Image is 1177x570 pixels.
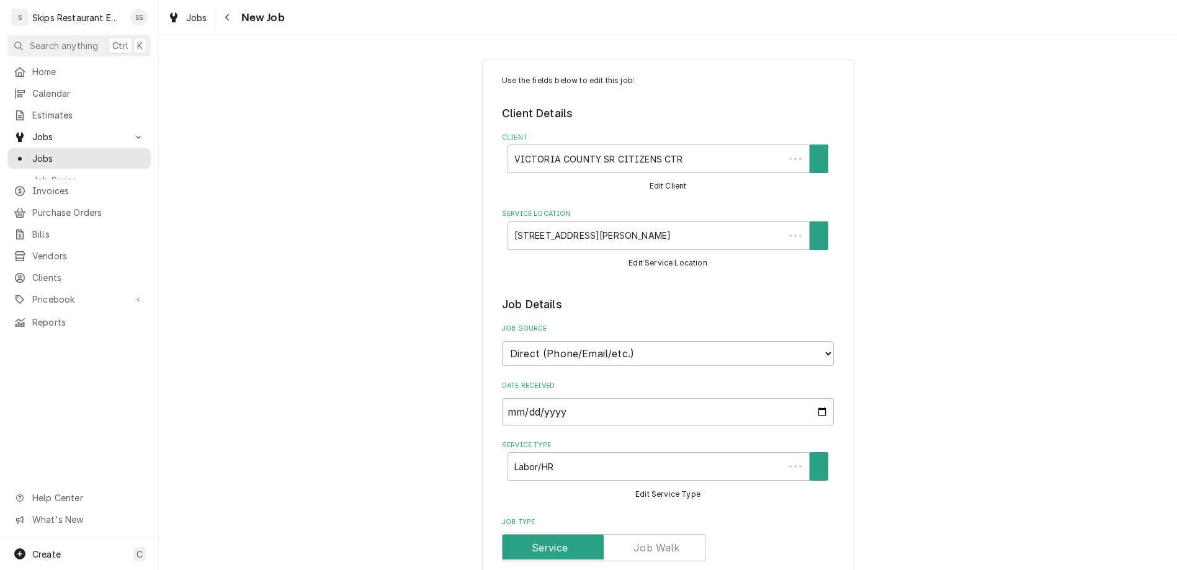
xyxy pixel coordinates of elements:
[7,509,151,530] a: Go to What's New
[7,488,151,508] a: Go to Help Center
[7,289,151,309] a: Go to Pricebook
[238,9,285,26] span: New Job
[502,133,834,143] label: Client
[130,9,148,26] div: SS
[163,7,212,28] a: Jobs
[502,440,834,502] div: Service Type
[32,11,123,24] div: Skips Restaurant Equipment
[218,7,238,27] button: Navigate back
[7,127,151,147] a: Go to Jobs
[7,246,151,266] a: Vendors
[502,517,834,527] label: Job Type
[7,180,151,201] a: Invoices
[810,221,828,250] button: Create New Location
[32,109,145,122] span: Estimates
[32,184,145,197] span: Invoices
[633,487,702,502] button: Edit Service Type
[7,202,151,223] a: Purchase Orders
[627,256,709,271] button: Edit Service Location
[7,148,151,169] a: Jobs
[130,9,148,26] div: Shan Skipper's Avatar
[32,152,145,165] span: Jobs
[810,145,828,173] button: Create New Client
[32,228,145,241] span: Bills
[32,65,145,78] span: Home
[136,548,143,561] span: C
[32,87,145,100] span: Calendar
[32,271,145,284] span: Clients
[32,174,145,187] span: Job Series
[502,440,834,450] label: Service Type
[7,267,151,288] a: Clients
[137,39,143,52] span: K
[502,75,834,86] p: Use the fields below to edit this job:
[502,209,834,270] div: Service Location
[502,398,834,425] input: yyyy-mm-dd
[32,293,126,306] span: Pricebook
[32,249,145,262] span: Vendors
[32,491,143,504] span: Help Center
[11,9,29,26] div: S
[502,133,834,194] div: Client
[810,452,828,481] button: Create New Service
[502,296,834,313] legend: Job Details
[648,179,689,194] button: Edit Client
[7,83,151,104] a: Calendar
[32,316,145,329] span: Reports
[7,35,151,56] button: Search anythingCtrlK
[32,549,61,559] span: Create
[7,224,151,244] a: Bills
[502,381,834,425] div: Date Received
[32,206,145,219] span: Purchase Orders
[32,513,143,526] span: What's New
[112,39,128,52] span: Ctrl
[7,61,151,82] a: Home
[30,39,98,52] span: Search anything
[502,381,834,391] label: Date Received
[7,105,151,125] a: Estimates
[186,11,207,24] span: Jobs
[502,517,834,561] div: Job Type
[32,130,126,143] span: Jobs
[7,170,151,190] a: Job Series
[502,324,834,334] label: Job Source
[502,324,834,365] div: Job Source
[7,312,151,332] a: Reports
[502,209,834,219] label: Service Location
[502,105,834,122] legend: Client Details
